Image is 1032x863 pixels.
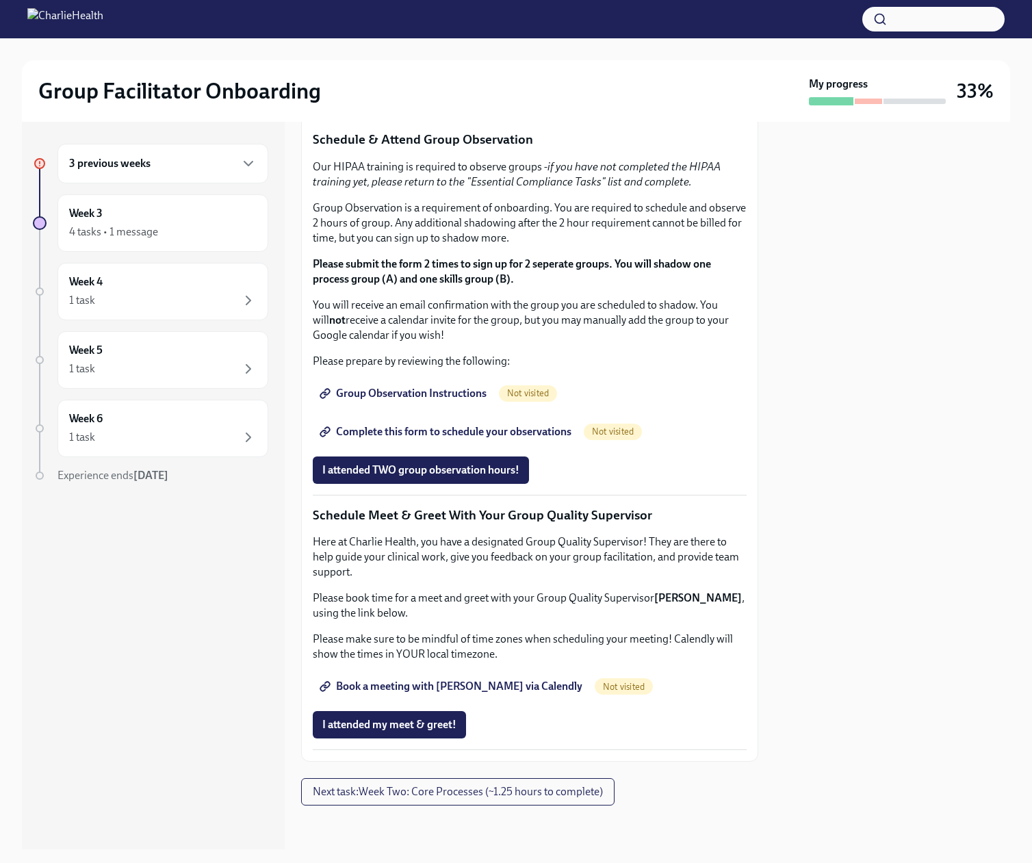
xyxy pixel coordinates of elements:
h6: 3 previous weeks [69,156,151,171]
img: CharlieHealth [27,8,103,30]
strong: [DATE] [133,469,168,482]
div: 4 tasks • 1 message [69,224,158,240]
a: Week 41 task [33,263,268,320]
strong: not [329,313,346,326]
span: I attended my meet & greet! [322,718,456,732]
span: Not visited [584,426,642,437]
p: Please prepare by reviewing the following: [313,354,747,369]
a: Week 51 task [33,331,268,389]
p: Our HIPAA training is required to observe groups - [313,159,747,190]
span: Not visited [595,682,653,692]
strong: [PERSON_NAME] [654,591,742,604]
div: 1 task [69,430,95,445]
button: Next task:Week Two: Core Processes (~1.25 hours to complete) [301,778,615,806]
span: I attended TWO group observation hours! [322,463,519,477]
p: Schedule Meet & Greet With Your Group Quality Supervisor [313,506,747,524]
span: Not visited [499,388,557,398]
span: Experience ends [57,469,168,482]
div: 3 previous weeks [57,144,268,183]
button: I attended TWO group observation hours! [313,456,529,484]
div: 1 task [69,361,95,376]
p: Here at Charlie Health, you have a designated Group Quality Supervisor! They are there to help gu... [313,534,747,580]
span: Next task : Week Two: Core Processes (~1.25 hours to complete) [313,785,603,799]
div: 1 task [69,293,95,308]
p: Group Observation is a requirement of onboarding. You are required to schedule and observe 2 hour... [313,201,747,246]
em: if you have not completed the HIPAA training yet, please return to the "Essential Compliance Task... [313,160,721,188]
strong: Please submit the form 2 times to sign up for 2 seperate groups. You will shadow one process grou... [313,257,711,285]
a: Week 34 tasks • 1 message [33,194,268,252]
h6: Week 6 [69,411,103,426]
a: Group Observation Instructions [313,380,496,407]
p: Please make sure to be mindful of time zones when scheduling your meeting! Calendly will show the... [313,632,747,662]
a: Complete this form to schedule your observations [313,418,581,446]
a: Week 61 task [33,400,268,457]
h6: Week 4 [69,274,103,289]
h3: 33% [957,79,994,103]
p: Schedule & Attend Group Observation [313,131,747,149]
h6: Week 5 [69,343,103,358]
button: I attended my meet & greet! [313,711,466,738]
span: Complete this form to schedule your observations [322,425,571,439]
p: Please book time for a meet and greet with your Group Quality Supervisor , using the link below. [313,591,747,621]
span: Book a meeting with [PERSON_NAME] via Calendly [322,680,582,693]
strong: My progress [809,77,868,92]
span: Group Observation Instructions [322,387,487,400]
a: Book a meeting with [PERSON_NAME] via Calendly [313,673,592,700]
h2: Group Facilitator Onboarding [38,77,321,105]
p: You will receive an email confirmation with the group you are scheduled to shadow. You will recei... [313,298,747,343]
h6: Week 3 [69,206,103,221]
